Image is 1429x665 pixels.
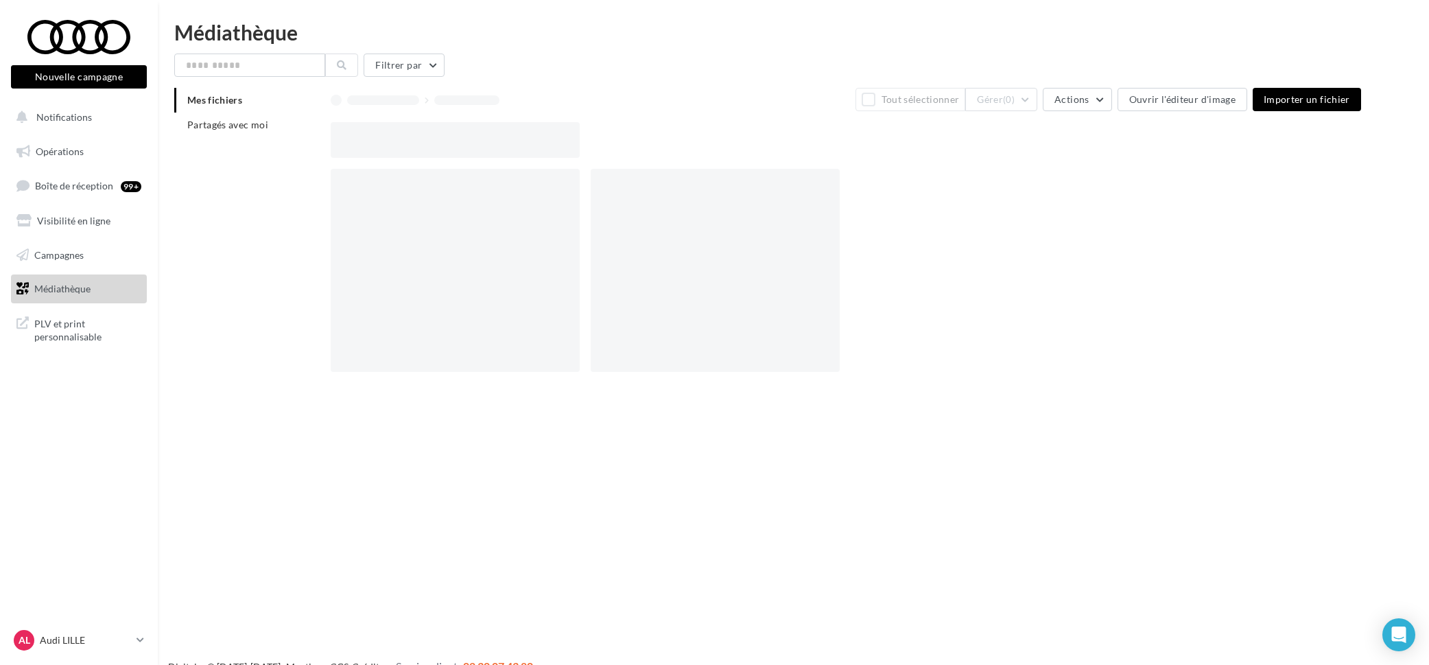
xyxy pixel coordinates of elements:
[364,54,445,77] button: Filtrer par
[855,88,965,111] button: Tout sélectionner
[34,283,91,294] span: Médiathèque
[121,181,141,192] div: 99+
[34,314,141,344] span: PLV et print personnalisable
[1253,88,1361,111] button: Importer un fichier
[19,633,30,647] span: AL
[36,111,92,123] span: Notifications
[8,171,150,200] a: Boîte de réception99+
[965,88,1037,111] button: Gérer(0)
[40,633,131,647] p: Audi LILLE
[187,94,242,106] span: Mes fichiers
[1054,93,1089,105] span: Actions
[1118,88,1247,111] button: Ouvrir l'éditeur d'image
[8,241,150,270] a: Campagnes
[1382,618,1415,651] div: Open Intercom Messenger
[11,627,147,653] a: AL Audi LILLE
[36,145,84,157] span: Opérations
[11,65,147,89] button: Nouvelle campagne
[1043,88,1111,111] button: Actions
[37,215,110,226] span: Visibilité en ligne
[8,275,150,303] a: Médiathèque
[8,103,144,132] button: Notifications
[34,248,84,260] span: Campagnes
[35,180,113,191] span: Boîte de réception
[174,22,1413,43] div: Médiathèque
[187,119,268,130] span: Partagés avec moi
[8,207,150,235] a: Visibilité en ligne
[1264,93,1350,105] span: Importer un fichier
[8,137,150,166] a: Opérations
[8,309,150,349] a: PLV et print personnalisable
[1003,94,1015,105] span: (0)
